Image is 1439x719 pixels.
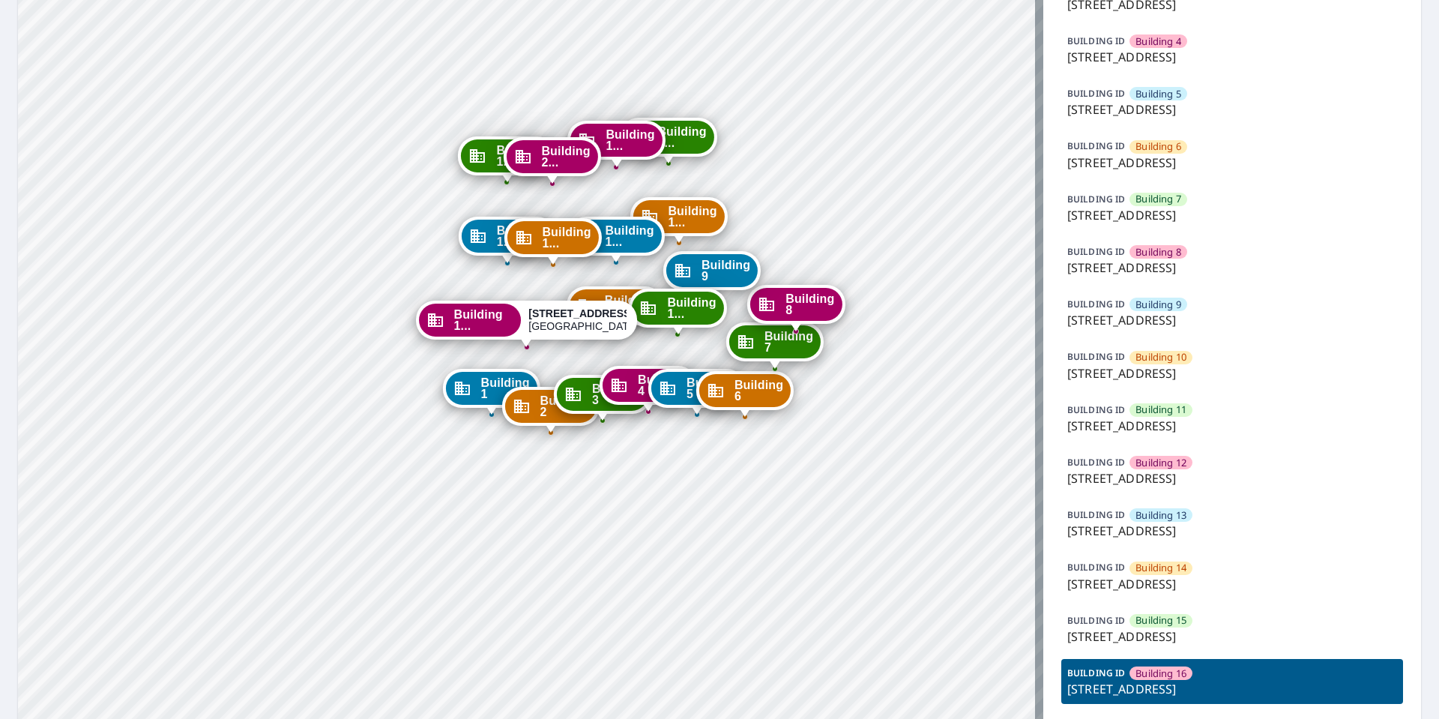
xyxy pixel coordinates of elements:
span: Building 1... [497,225,546,247]
span: Building 13 [1135,508,1186,523]
p: BUILDING ID [1067,193,1125,205]
div: Dropped pin, building Building 7, Commercial property, 1152 Chelsea Drive Lake Zurich, IL 60047 [726,322,824,369]
span: Building 9 [1135,298,1181,312]
p: [STREET_ADDRESS] [1067,100,1397,118]
span: Building 1... [542,226,591,249]
div: Dropped pin, building Building 20, Commercial property, 1152 Chelsea Drive Lake Zurich, IL 60047 [503,137,600,184]
span: Building 12 [1135,456,1186,470]
div: Dropped pin, building Building 12, Commercial property, 1152 Chelsea Drive Lake Zurich, IL 60047 [567,121,665,167]
span: Building 1... [605,295,654,317]
p: [STREET_ADDRESS] [1067,364,1397,382]
div: Dropped pin, building Building 9, Commercial property, 1152 Chelsea Drive Lake Zurich, IL 60047 [663,251,761,298]
span: Building 14 [1135,561,1186,575]
div: Dropped pin, building Building 14, Commercial property, 1152 Chelsea Drive Lake Zurich, IL 60047 [567,286,664,333]
div: Dropped pin, building Building 6, Commercial property, 1152 Chelsea Drive Lake Zurich, IL 60047 [696,371,794,418]
strong: [STREET_ADDRESS] [528,307,634,319]
p: [STREET_ADDRESS] [1067,48,1397,66]
div: Dropped pin, building Building 10, Commercial property, 1152 Chelsea Drive Lake Zurich, IL 60047 [630,197,727,244]
p: BUILDING ID [1067,87,1125,100]
p: [STREET_ADDRESS] [1067,311,1397,329]
span: Building 1... [657,126,706,148]
span: Building 6 [1135,139,1181,154]
span: Building 1... [606,129,654,151]
span: Building 9 [702,259,750,282]
p: BUILDING ID [1067,456,1125,469]
p: BUILDING ID [1067,667,1125,679]
span: Building 1... [605,225,654,247]
p: [STREET_ADDRESS] [1067,522,1397,540]
div: Dropped pin, building Building 13, Commercial property, 1152 Chelsea Drive Lake Zurich, IL 60047 [567,217,664,263]
div: Dropped pin, building Building 19, Commercial property, 1152 Chelsea Drive Lake Zurich, IL 60047 [458,136,555,183]
p: BUILDING ID [1067,298,1125,310]
span: Building 7 [764,331,813,353]
div: Dropped pin, building Building 11, Commercial property, 1152 Chelsea Drive Lake Zurich, IL 60047 [619,118,717,164]
p: [STREET_ADDRESS] [1067,206,1397,224]
span: Building 4 [1135,34,1181,49]
p: [STREET_ADDRESS] [1067,154,1397,172]
span: Building 7 [1135,192,1181,206]
div: Dropped pin, building Building 18, Commercial property, 1152 Chelsea Drive Lake Zurich, IL 60047 [504,218,601,265]
span: Building 2... [541,145,590,168]
p: [STREET_ADDRESS] [1067,575,1397,593]
div: Dropped pin, building Building 15, Commercial property, 1152 Chelsea Drive Lake Zurich, IL 60047 [629,289,726,335]
div: Dropped pin, building Building 16, Commercial property, 1152 Chelsea Drive Lake Zurich, IL 60047 [416,301,638,347]
span: Building 1 [481,377,530,400]
div: Dropped pin, building Building 17, Commercial property, 1152 Chelsea Drive Lake Zurich, IL 60047 [459,217,556,263]
span: Building 6 [734,379,783,402]
span: Building 15 [1135,613,1186,628]
p: BUILDING ID [1067,508,1125,521]
span: Building 8 [1135,245,1181,259]
p: BUILDING ID [1067,561,1125,574]
div: Dropped pin, building Building 5, Commercial property, 1152 Chelsea Drive Lake Zurich, IL 60047 [648,369,746,415]
p: [STREET_ADDRESS] [1067,417,1397,435]
p: BUILDING ID [1067,350,1125,363]
span: Building 10 [1135,350,1186,364]
div: Dropped pin, building Building 3, Commercial property, 1152 Chelsea Drive Lake Zurich, IL 60047 [554,375,651,421]
span: Building 11 [1135,403,1186,417]
p: [STREET_ADDRESS] [1067,680,1397,698]
div: Dropped pin, building Building 1, Commercial property, 1152 Chelsea Drive Lake Zurich, IL 60047 [443,369,540,415]
span: Building 2 [540,395,589,418]
span: Building 5 [687,377,735,400]
div: Dropped pin, building Building 4, Commercial property, 1152 Chelsea Drive Lake Zurich, IL 60047 [600,366,697,412]
div: Dropped pin, building Building 2, Commercial property, 1152 Chelsea Drive Lake Zurich, IL 60047 [502,387,600,433]
span: Building 3 [592,383,641,406]
span: Building 1... [454,309,514,331]
div: Dropped pin, building Building 8, Commercial property, 1152 Chelsea Drive Lake Zurich, IL 60047 [747,285,845,331]
div: [GEOGRAPHIC_DATA] [528,307,627,333]
p: BUILDING ID [1067,403,1125,416]
p: BUILDING ID [1067,34,1125,47]
p: [STREET_ADDRESS] [1067,469,1397,487]
p: [STREET_ADDRESS] [1067,628,1397,646]
span: Building 8 [785,293,834,316]
span: Building 1... [668,205,717,228]
p: BUILDING ID [1067,245,1125,258]
span: Building 1... [496,145,545,167]
span: Building 16 [1135,667,1186,681]
span: Building 1... [667,297,716,319]
p: BUILDING ID [1067,139,1125,152]
span: Building 5 [1135,87,1181,101]
p: BUILDING ID [1067,614,1125,627]
p: [STREET_ADDRESS] [1067,259,1397,277]
span: Building 4 [638,374,687,397]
